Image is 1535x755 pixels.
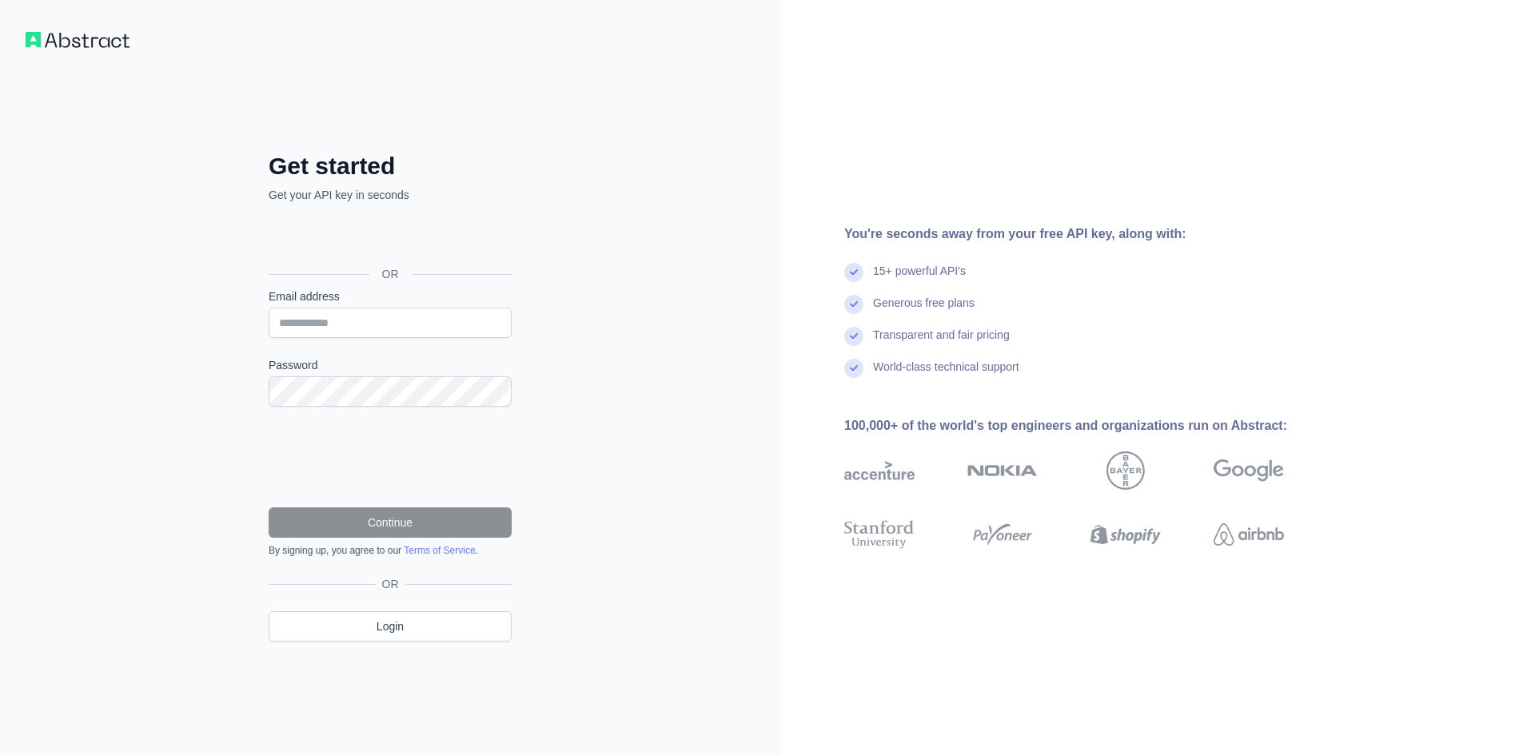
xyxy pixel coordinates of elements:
[376,576,405,592] span: OR
[1106,451,1145,490] img: bayer
[873,327,1010,359] div: Transparent and fair pricing
[844,327,863,346] img: check mark
[269,357,512,373] label: Password
[873,295,975,327] div: Generous free plans
[844,225,1335,244] div: You're seconds away from your free API key, along with:
[967,451,1038,490] img: nokia
[844,295,863,314] img: check mark
[269,426,512,488] iframe: reCAPTCHA
[269,611,512,642] a: Login
[844,451,915,490] img: accenture
[261,221,516,256] iframe: Sign in with Google Button
[873,263,966,295] div: 15+ powerful API's
[1214,517,1284,552] img: airbnb
[269,507,512,538] button: Continue
[369,266,412,282] span: OR
[844,517,915,552] img: stanford university
[844,359,863,378] img: check mark
[844,263,863,282] img: check mark
[1090,517,1161,552] img: shopify
[26,32,130,48] img: Workflow
[269,544,512,557] div: By signing up, you agree to our .
[404,545,475,556] a: Terms of Service
[844,416,1335,435] div: 100,000+ of the world's top engineers and organizations run on Abstract:
[873,359,1019,391] div: World-class technical support
[1214,451,1284,490] img: google
[269,152,512,181] h2: Get started
[269,288,512,304] label: Email address
[269,187,512,203] p: Get your API key in seconds
[967,517,1038,552] img: payoneer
